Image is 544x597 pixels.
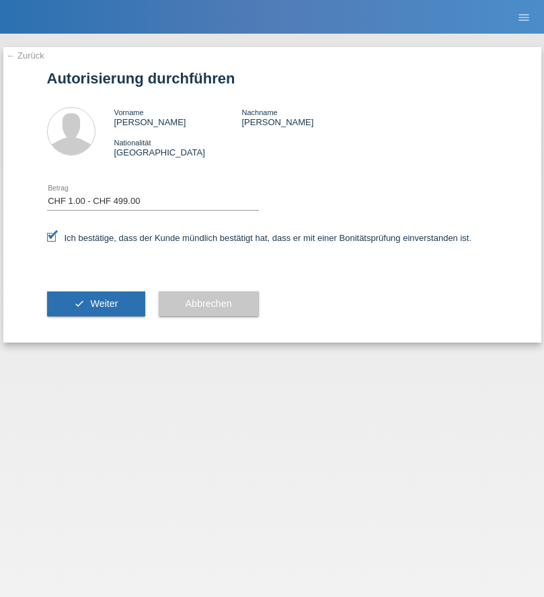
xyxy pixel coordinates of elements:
span: Weiter [90,298,118,309]
button: check Weiter [47,291,145,317]
span: Nationalität [114,139,151,147]
a: ← Zurück [7,50,44,61]
h1: Autorisierung durchführen [47,70,498,87]
i: menu [517,11,531,24]
span: Abbrechen [186,298,232,309]
div: [PERSON_NAME] [241,107,369,127]
label: Ich bestätige, dass der Kunde mündlich bestätigt hat, dass er mit einer Bonitätsprüfung einversta... [47,233,472,243]
span: Vorname [114,108,144,116]
i: check [74,298,85,309]
div: [PERSON_NAME] [114,107,242,127]
div: [GEOGRAPHIC_DATA] [114,137,242,157]
button: Abbrechen [159,291,259,317]
a: menu [510,13,537,21]
span: Nachname [241,108,277,116]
